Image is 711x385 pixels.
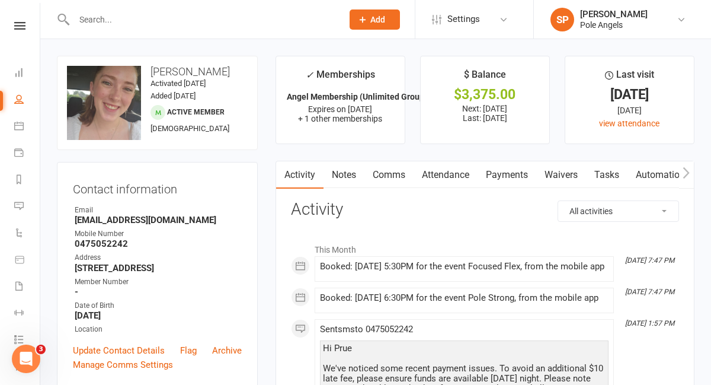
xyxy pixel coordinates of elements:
div: Date of Birth [75,300,242,311]
div: Booked: [DATE] 6:30PM for the event Pole Strong, from the mobile app [320,293,608,303]
a: People [14,87,41,114]
div: Address [75,252,242,263]
a: Calendar [14,114,41,141]
strong: Angel Membership (Unlimited Group Classes) [287,92,459,101]
a: Product Sales [14,247,41,274]
time: Activated [DATE] [150,79,206,88]
i: [DATE] 1:57 PM [625,319,674,327]
a: Payments [14,141,41,167]
iframe: Intercom live chat [12,345,40,373]
i: [DATE] 7:47 PM [625,288,674,296]
span: Add [370,15,385,24]
div: Booked: [DATE] 5:30PM for the event Focused Flex, from the mobile app [320,262,608,272]
a: Tasks [586,161,627,189]
a: Automations [627,161,698,189]
i: [DATE] 7:47 PM [625,256,674,265]
strong: [EMAIL_ADDRESS][DOMAIN_NAME] [75,215,242,225]
img: image1711958040.png [67,66,141,140]
a: Dashboard [14,61,41,87]
time: Added [DATE] [150,91,196,100]
a: Activity [276,161,324,189]
strong: [STREET_ADDRESS] [75,263,242,273]
div: Memberships [306,67,375,89]
a: Flag [180,343,197,358]
span: 3 [36,345,46,354]
strong: - [75,287,242,297]
div: Email [75,205,242,216]
div: [DATE] [576,104,683,117]
h3: [PERSON_NAME] [67,66,248,78]
div: Pole Angels [580,20,648,30]
div: Last visit [605,67,654,88]
div: [PERSON_NAME] [580,9,648,20]
span: Settings [447,6,480,33]
input: Search... [71,11,334,28]
span: [DEMOGRAPHIC_DATA] [150,124,229,133]
div: Location [75,324,242,335]
div: Mobile Number [75,228,242,240]
a: Payments [478,161,536,189]
strong: 0475052242 [75,238,242,249]
a: Update Contact Details [73,343,165,358]
h3: Activity [291,201,679,219]
span: Sent sms to 0475052242 [320,324,413,335]
div: $ Balance [464,67,506,88]
strong: [DATE] [75,310,242,321]
a: Comms [364,161,414,189]
div: [DATE] [576,88,683,101]
div: Member Number [75,276,242,288]
a: Reports [14,167,41,194]
p: Next: [DATE] Last: [DATE] [431,104,539,123]
a: Waivers [536,161,586,189]
div: SP [550,8,574,31]
a: Attendance [414,161,478,189]
span: Active member [167,108,225,116]
li: This Month [291,237,679,256]
button: Add [350,9,400,30]
span: Expires on [DATE] [308,104,372,114]
span: + 1 other memberships [298,114,382,123]
a: Notes [324,161,364,189]
i: ✓ [306,69,313,81]
a: view attendance [599,119,659,128]
a: Archive [212,343,242,358]
a: Manage Comms Settings [73,358,173,372]
div: $3,375.00 [431,88,539,101]
h3: Contact information [73,178,242,196]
